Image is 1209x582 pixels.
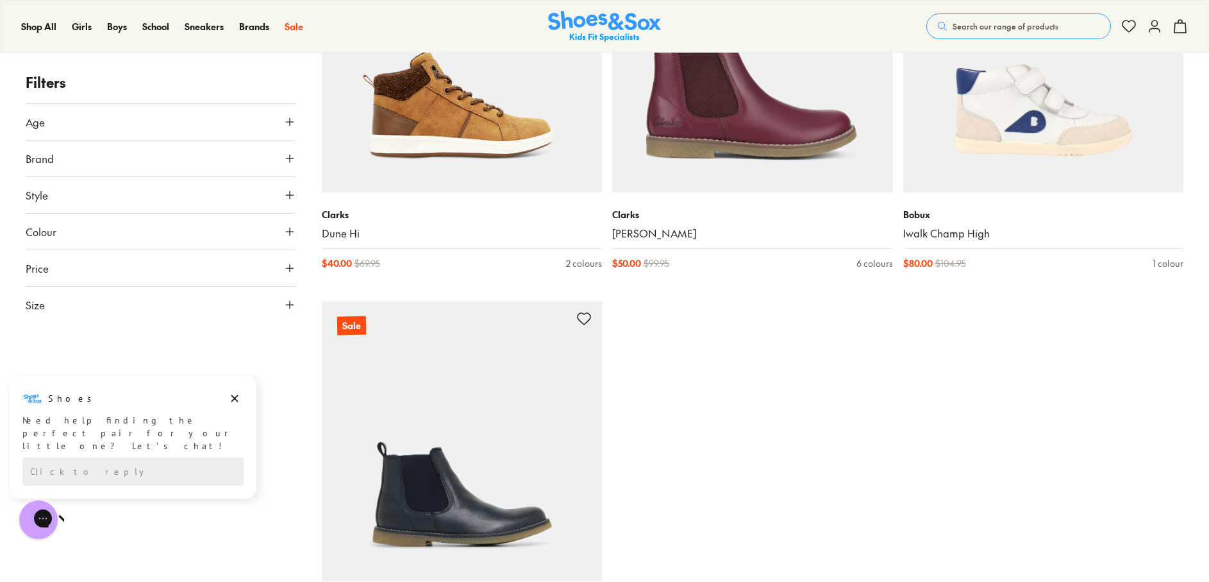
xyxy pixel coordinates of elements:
a: Dune Hi [322,227,603,241]
div: 2 colours [566,257,602,270]
span: $ 50.00 [612,257,641,270]
span: $ 80.00 [903,257,933,270]
a: Shoes & Sox [548,11,661,42]
div: Campaign message [10,2,256,125]
span: Age [26,114,45,130]
p: Bobux [903,208,1184,221]
a: School [142,20,169,33]
span: Style [26,187,48,203]
img: Shoes logo [22,15,43,35]
p: Clarks [612,208,893,221]
span: $ 40.00 [322,257,352,270]
iframe: Gorgias live chat messenger [13,496,64,543]
a: [PERSON_NAME] [612,227,893,241]
a: Girls [72,20,92,33]
p: Clarks [322,208,603,221]
span: Search our range of products [953,21,1058,32]
button: Style [26,177,296,213]
span: Price [26,261,49,276]
button: Colour [26,214,296,250]
a: Boys [107,20,127,33]
span: Colour [26,224,56,239]
span: Size [26,297,45,312]
span: $ 69.95 [354,257,380,270]
h3: Shoes [48,19,99,31]
p: Filters [26,72,296,93]
img: SNS_Logo_Responsive.svg [548,11,661,42]
button: Brand [26,141,296,176]
span: $ 104.95 [935,257,966,270]
a: Iwalk Champ High [903,227,1184,241]
div: Message from Shoes. Need help finding the perfect pair for your little one? Let’s chat! [10,15,256,79]
span: Brand [26,151,54,166]
div: Reply to the campaigns [22,84,244,112]
p: Sale [337,316,365,335]
a: Sneakers [185,20,224,33]
button: Age [26,104,296,140]
button: Size [26,287,296,323]
button: Dismiss campaign [226,16,244,34]
a: Brands [239,20,269,33]
button: Price [26,250,296,286]
button: Search our range of products [926,13,1111,39]
span: $ 99.95 [644,257,669,270]
a: Shop All [21,20,56,33]
a: Sale [285,20,303,33]
a: Sale [322,301,603,582]
div: Need help finding the perfect pair for your little one? Let’s chat! [22,40,244,79]
div: 1 colour [1153,257,1183,270]
div: 6 colours [856,257,893,270]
